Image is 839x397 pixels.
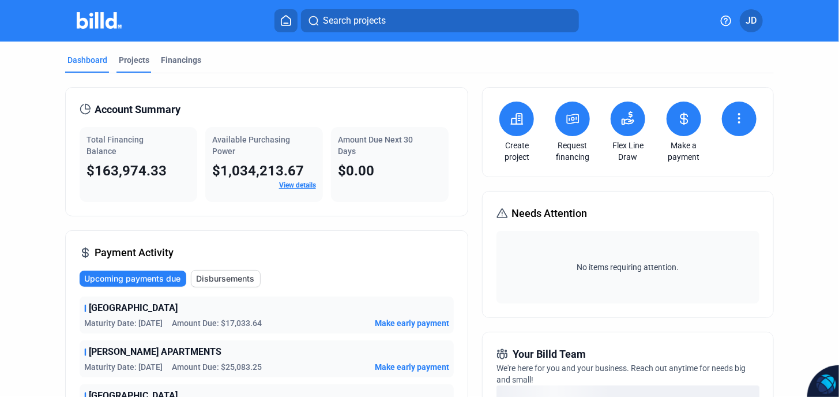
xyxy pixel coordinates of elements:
span: We're here for you and your business. Reach out anytime for needs big and small! [496,364,746,384]
span: Available Purchasing Power [212,135,290,156]
div: Dashboard [67,54,107,66]
div: Projects [119,54,149,66]
span: Maturity Date: [DATE] [84,317,163,329]
span: Search projects [323,14,386,28]
span: [PERSON_NAME] APARTMENTS [89,345,221,359]
a: Create project [496,140,537,163]
button: Search projects [301,9,579,32]
span: Your Billd Team [513,346,586,362]
span: $0.00 [338,163,374,179]
span: JD [746,14,757,28]
div: Financings [161,54,201,66]
span: Needs Attention [511,205,587,222]
a: Flex Line Draw [608,140,648,163]
button: Upcoming payments due [80,271,186,287]
span: Amount Due: $25,083.25 [172,361,262,373]
span: $1,034,213.67 [212,163,304,179]
span: [GEOGRAPHIC_DATA] [89,301,178,315]
a: Make a payment [664,140,704,163]
a: Request financing [552,140,593,163]
span: Amount Due Next 30 Days [338,135,413,156]
a: View details [279,181,316,189]
span: Upcoming payments due [84,273,180,284]
span: Account Summary [95,102,180,118]
span: Amount Due: $17,033.64 [172,317,262,329]
button: JD [740,9,763,32]
span: Disbursements [196,273,254,284]
span: Maturity Date: [DATE] [84,361,163,373]
button: Disbursements [191,270,261,287]
span: $163,974.33 [86,163,167,179]
span: Payment Activity [95,245,174,261]
button: Make early payment [375,361,449,373]
span: No items requiring attention. [501,261,755,273]
span: Total Financing Balance [86,135,144,156]
button: Make early payment [375,317,449,329]
img: Billd Company Logo [77,12,122,29]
